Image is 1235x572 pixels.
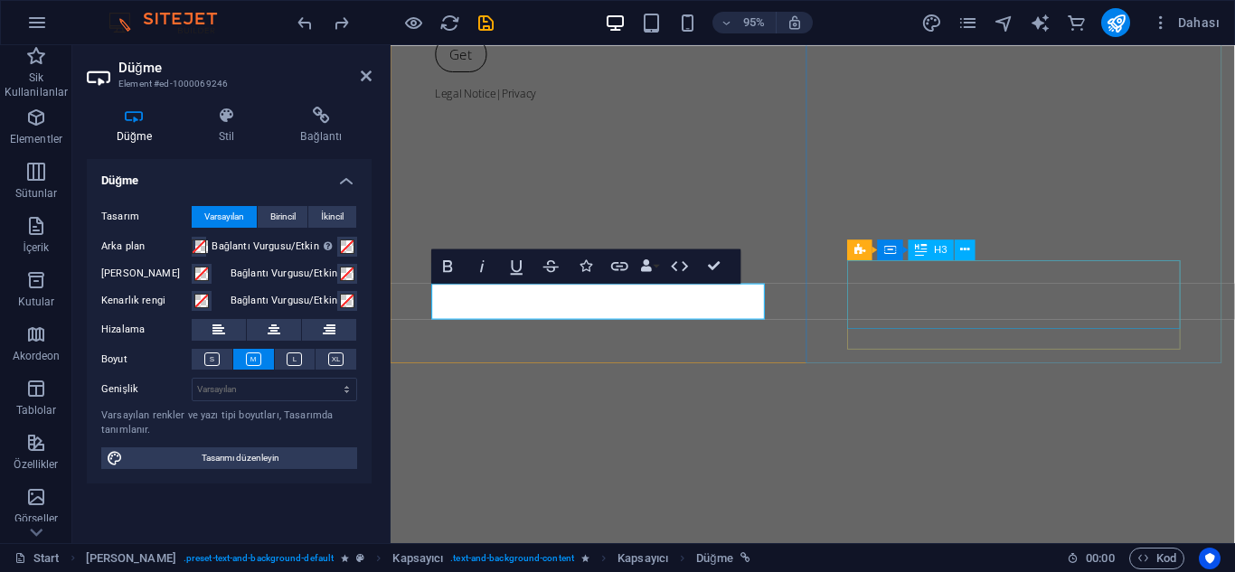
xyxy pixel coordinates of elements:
i: Bu element bağlantılı [740,553,750,563]
button: Ön izleme modundan çıkıp düzenlemeye devam etmek için buraya tıklayın [402,12,424,33]
button: Birincil [258,206,308,228]
span: : [1098,551,1101,565]
label: Tasarım [101,206,192,228]
button: Strikethrough [535,248,568,283]
h6: Oturum süresi [1067,548,1115,569]
label: Bağlantı Vurgusu/Etkin [231,290,337,312]
button: text_generator [1029,12,1051,33]
h2: Düğme [118,60,372,76]
p: Görseller [14,511,58,526]
span: 00 00 [1086,548,1114,569]
i: Yinele: Elementleri taşı (Ctrl+Y, ⌘+Y) [331,13,352,33]
i: Ticaret [1066,13,1087,33]
p: İçerik [23,240,49,255]
span: Seçmek için tıkla. Düzenlemek için çift tıkla [86,548,176,569]
i: Yeniden boyutlandırmada yakınlaştırma düzeyini seçilen cihaza uyacak şekilde otomatik olarak ayarla. [787,14,803,31]
a: Seçimi iptal etmek için tıkla. Sayfaları açmak için çift tıkla [14,548,60,569]
button: 95% [712,12,777,33]
i: Element bir animasyon içeriyor [581,553,589,563]
i: Sayfayı yeniden yükleyin [439,13,460,33]
label: Boyut [101,349,192,370]
h4: Bağlantı [271,107,372,145]
i: Sayfalar (Ctrl+Alt+S) [957,13,978,33]
button: Link [604,248,636,283]
p: Akordeon [13,349,61,363]
span: İkincil [321,206,344,228]
h3: Element #ed-1000069246 [118,76,335,92]
label: Genişlik [101,384,192,394]
label: Arka plan [101,236,192,258]
i: Element bir animasyon içeriyor [341,553,349,563]
button: Bold (Ctrl+B) [432,248,465,283]
button: HTML [664,248,696,283]
p: Elementler [10,132,62,146]
i: Bu element, özelleştirilebilir bir ön ayar [356,553,364,563]
h4: Düğme [87,107,189,145]
button: save [475,12,496,33]
label: Bağlantı Vurgusu/Etkin [231,263,337,285]
button: Dahası [1145,8,1227,37]
span: Birincil [270,206,296,228]
img: Editor Logo [104,12,240,33]
button: Tasarımı düzenleyin [101,447,357,469]
div: Varsayılan renkler ve yazı tipi boyutları, Tasarımda tanımlanır. [101,408,357,438]
button: publish [1101,8,1130,37]
h6: 95% [740,12,768,33]
label: [PERSON_NAME] [101,263,192,285]
span: Varsayılan [204,206,244,228]
button: undo [294,12,316,33]
span: . preset-text-and-background-default [184,548,334,569]
button: Usercentrics [1199,548,1221,569]
span: Seçmek için tıkla. Düzenlemek için çift tıkla [392,548,443,569]
i: Tasarım (Ctrl+Alt+Y) [921,13,942,33]
i: Navigatör [994,13,1014,33]
button: Data Bindings [638,248,663,283]
span: . text-and-background-content [450,548,574,569]
i: Geri al: Başlığı düzenle (Ctrl+Z) [295,13,316,33]
h4: Stil [189,107,271,145]
i: Yayınla [1106,13,1127,33]
label: Kenarlık rengi [101,290,192,312]
span: Kod [1137,548,1176,569]
button: İkincil [308,206,356,228]
p: Özellikler [14,457,58,472]
button: design [920,12,942,33]
button: reload [438,12,460,33]
span: Dahası [1152,14,1220,32]
button: Varsayılan [192,206,257,228]
label: Bağlantı Vurgusu/Etkin [212,236,337,258]
i: AI Writer [1030,13,1051,33]
span: Seçmek için tıkla. Düzenlemek için çift tıkla [617,548,668,569]
button: Underline (Ctrl+U) [501,248,533,283]
span: Tasarımı düzenleyin [128,447,352,469]
p: Tablolar [16,403,57,417]
button: navigator [993,12,1014,33]
button: Kod [1129,548,1184,569]
button: pages [957,12,978,33]
button: redo [330,12,352,33]
button: commerce [1065,12,1087,33]
span: H3 [934,244,947,254]
button: Italic (Ctrl+I) [467,248,499,283]
span: Seçmek için tıkla. Düzenlemek için çift tıkla [696,548,733,569]
button: Icons [570,248,602,283]
button: Confirm (Ctrl+⏎) [698,248,731,283]
i: Kaydet (Ctrl+S) [476,13,496,33]
label: Hizalama [101,319,192,341]
p: Kutular [18,295,55,309]
p: Sütunlar [15,186,58,201]
nav: breadcrumb [86,548,750,569]
h4: Düğme [87,159,372,192]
